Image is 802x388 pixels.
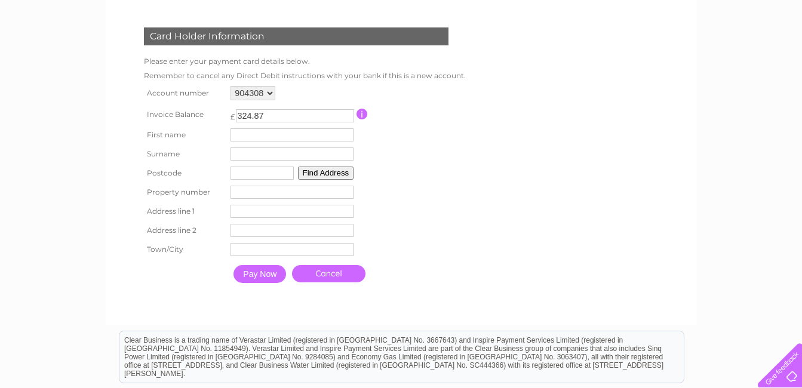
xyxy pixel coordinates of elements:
th: Invoice Balance [141,103,228,125]
input: Information [357,109,368,119]
td: Remember to cancel any Direct Debit instructions with your bank if this is a new account. [141,69,469,83]
td: Please enter your payment card details below. [141,54,469,69]
th: Address line 1 [141,202,228,221]
th: Account number [141,83,228,103]
a: Cancel [292,265,365,282]
a: Telecoms [655,51,691,60]
a: Contact [723,51,752,60]
td: £ [231,106,235,121]
th: Postcode [141,164,228,183]
a: Log out [763,51,791,60]
a: Water [592,51,614,60]
img: logo.png [28,31,89,67]
div: Clear Business is a trading name of Verastar Limited (registered in [GEOGRAPHIC_DATA] No. 3667643... [119,7,684,58]
th: First name [141,125,228,144]
button: Find Address [298,167,354,180]
a: 0333 014 3131 [577,6,659,21]
th: Surname [141,144,228,164]
a: Energy [622,51,648,60]
th: Address line 2 [141,221,228,240]
th: Town/City [141,240,228,259]
th: Property number [141,183,228,202]
a: Blog [698,51,715,60]
input: Pay Now [233,265,286,283]
div: Card Holder Information [144,27,448,45]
